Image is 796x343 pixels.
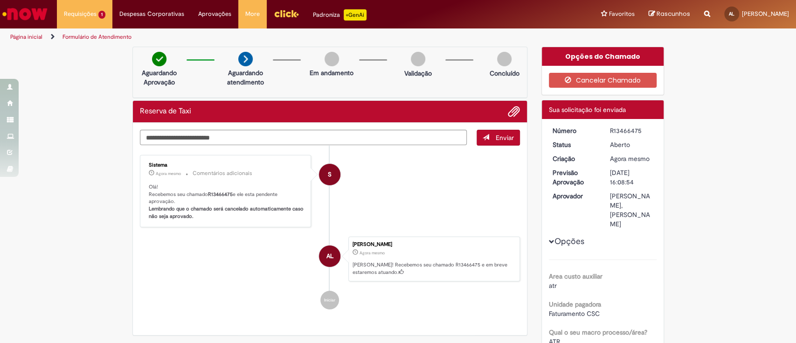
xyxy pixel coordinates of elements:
[140,237,520,281] li: Ana Catharina Barbosa Lima
[549,300,601,308] b: Unidade pagadora
[508,105,520,118] button: Adicionar anexos
[489,69,519,78] p: Concluído
[10,33,42,41] a: Página inicial
[729,11,734,17] span: AL
[119,9,184,19] span: Despesas Corporativas
[610,154,650,163] time: 01/09/2025 09:08:54
[546,154,603,163] dt: Criação
[546,191,603,201] dt: Aprovador
[98,11,105,19] span: 1
[610,154,653,163] div: 01/09/2025 09:08:54
[62,33,132,41] a: Formulário de Atendimento
[360,250,385,256] time: 01/09/2025 09:08:54
[64,9,97,19] span: Requisições
[238,52,253,66] img: arrow-next.png
[353,242,515,247] div: [PERSON_NAME]
[310,68,353,77] p: Em andamento
[649,10,690,19] a: Rascunhos
[193,169,252,177] small: Comentários adicionais
[208,191,233,198] b: R13466475
[610,191,653,229] div: [PERSON_NAME], [PERSON_NAME]
[411,52,425,66] img: img-circle-grey.png
[319,164,340,185] div: System
[549,105,626,114] span: Sua solicitação foi enviada
[140,130,467,146] textarea: Digite sua mensagem aqui...
[610,126,653,135] div: R13466475
[7,28,524,46] ul: Trilhas de página
[477,130,520,146] button: Enviar
[742,10,789,18] span: [PERSON_NAME]
[657,9,690,18] span: Rascunhos
[149,205,305,220] b: Lembrando que o chamado será cancelado automaticamente caso não seja aprovado.
[549,272,602,280] b: Area custo auxiliar
[313,9,367,21] div: Padroniza
[223,68,268,87] p: Aguardando atendimento
[546,168,603,187] dt: Previsão Aprovação
[360,250,385,256] span: Agora mesmo
[610,154,650,163] span: Agora mesmo
[549,328,647,336] b: Qual o seu macro processo/área?
[140,107,191,116] h2: Reserva de Taxi Histórico de tíquete
[610,140,653,149] div: Aberto
[149,162,304,168] div: Sistema
[319,245,340,267] div: Ana Catharina Barbosa Lima
[546,126,603,135] dt: Número
[156,171,181,176] time: 01/09/2025 09:09:07
[497,52,512,66] img: img-circle-grey.png
[140,146,520,319] ul: Histórico de tíquete
[496,133,514,142] span: Enviar
[549,281,557,290] span: atr
[549,309,600,318] span: Faturamento CSC
[137,68,182,87] p: Aguardando Aprovação
[609,9,635,19] span: Favoritos
[198,9,231,19] span: Aprovações
[245,9,260,19] span: More
[328,163,332,186] span: S
[274,7,299,21] img: click_logo_yellow_360x200.png
[610,168,653,187] div: [DATE] 16:08:54
[353,261,515,276] p: [PERSON_NAME]! Recebemos seu chamado R13466475 e em breve estaremos atuando.
[156,171,181,176] span: Agora mesmo
[404,69,432,78] p: Validação
[1,5,49,23] img: ServiceNow
[149,183,304,220] p: Olá! Recebemos seu chamado e ele esta pendente aprovação.
[549,73,657,88] button: Cancelar Chamado
[344,9,367,21] p: +GenAi
[152,52,166,66] img: check-circle-green.png
[326,245,333,267] span: AL
[546,140,603,149] dt: Status
[325,52,339,66] img: img-circle-grey.png
[542,47,664,66] div: Opções do Chamado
